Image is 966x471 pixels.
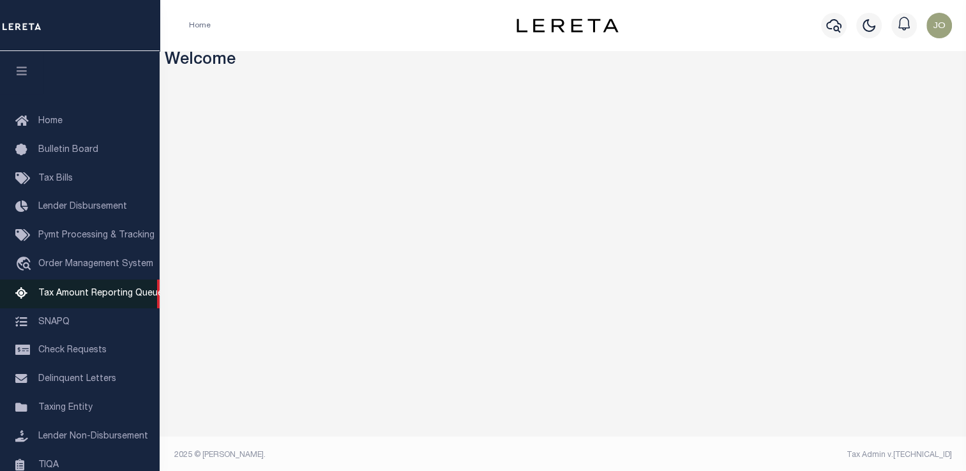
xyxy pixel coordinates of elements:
span: Check Requests [38,346,107,355]
span: Home [38,117,63,126]
span: SNAPQ [38,317,70,326]
span: Lender Disbursement [38,202,127,211]
span: Delinquent Letters [38,375,116,384]
img: logo-dark.svg [517,19,619,33]
span: Bulletin Board [38,146,98,154]
span: Order Management System [38,260,153,269]
h3: Welcome [165,51,962,71]
span: Tax Amount Reporting Queue [38,289,163,298]
span: TIQA [38,460,59,469]
img: svg+xml;base64,PHN2ZyB4bWxucz0iaHR0cDovL3d3dy53My5vcmcvMjAwMC9zdmciIHBvaW50ZXItZXZlbnRzPSJub25lIi... [926,13,952,38]
span: Pymt Processing & Tracking [38,231,155,240]
span: Tax Bills [38,174,73,183]
span: Taxing Entity [38,403,93,412]
span: Lender Non-Disbursement [38,432,148,441]
div: Tax Admin v.[TECHNICAL_ID] [573,449,952,461]
li: Home [189,20,211,31]
div: 2025 © [PERSON_NAME]. [165,449,563,461]
i: travel_explore [15,257,36,273]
